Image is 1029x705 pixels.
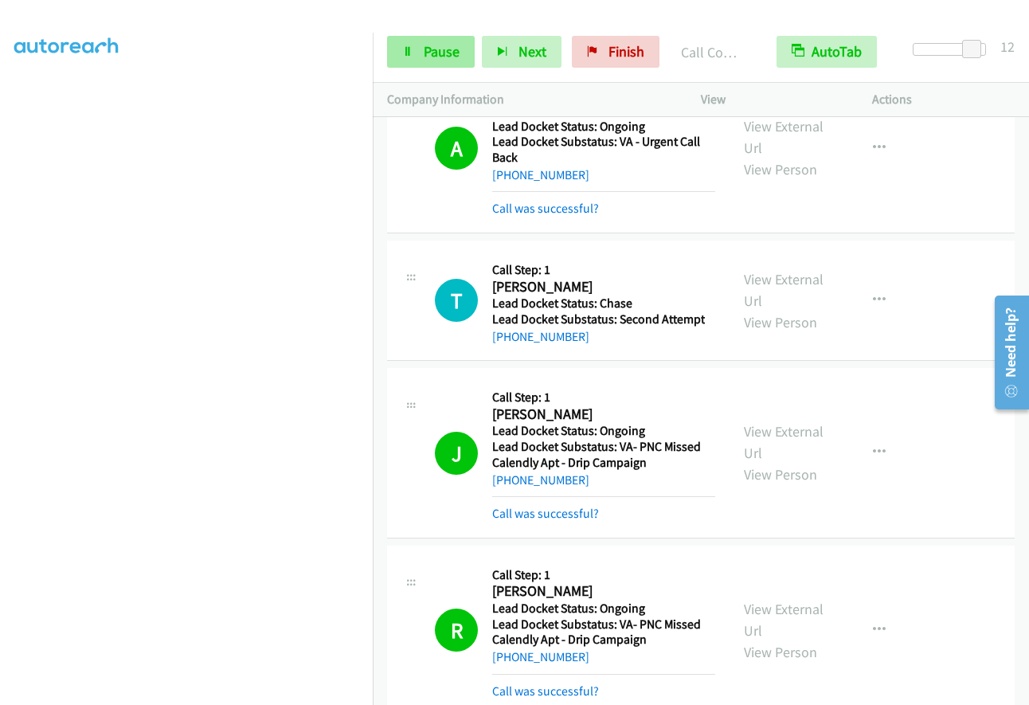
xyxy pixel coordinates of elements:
a: View Person [744,643,817,661]
a: [PHONE_NUMBER] [492,167,589,182]
h2: [PERSON_NAME] [492,582,715,601]
iframe: Resource Center [983,289,1029,416]
h2: [PERSON_NAME] [492,278,705,296]
button: Next [482,36,561,68]
h5: Call Step: 1 [492,262,705,278]
h5: Lead Docket Status: Ongoing [492,119,715,135]
h5: Lead Docket Substatus: VA- PNC Missed Calendly Apt - Drip Campaign [492,617,715,648]
div: The call is yet to be attempted [435,279,478,322]
a: Call was successful? [492,683,599,699]
p: Company Information [387,90,672,109]
span: Finish [608,42,644,61]
a: View Person [744,465,817,484]
a: [PHONE_NUMBER] [492,649,589,664]
a: View External Url [744,270,824,310]
span: Next [518,42,546,61]
a: View Person [744,313,817,331]
p: Call Completed [681,41,748,63]
a: [PHONE_NUMBER] [492,472,589,488]
div: 12 [1000,36,1015,57]
h5: Lead Docket Status: Ongoing [492,601,715,617]
h5: Lead Docket Substatus: VA - Urgent Call Back [492,134,715,165]
h2: [PERSON_NAME] [492,405,715,424]
h5: Lead Docket Status: Ongoing [492,423,715,439]
a: Finish [572,36,659,68]
a: Call was successful? [492,201,599,216]
button: AutoTab [777,36,877,68]
h5: Lead Docket Status: Chase [492,296,705,311]
h5: Lead Docket Substatus: Second Attempt [492,311,705,327]
h1: R [435,609,478,652]
h5: Call Step: 1 [492,390,715,405]
a: [PHONE_NUMBER] [492,329,589,344]
h1: T [435,279,478,322]
a: View External Url [744,422,824,462]
p: Actions [872,90,1015,109]
a: View External Url [744,117,824,157]
a: Call was successful? [492,506,599,521]
p: View [701,90,843,109]
h1: J [435,432,478,475]
h1: A [435,127,478,170]
a: View Person [744,160,817,178]
h5: Lead Docket Substatus: VA- PNC Missed Calendly Apt - Drip Campaign [492,439,715,470]
span: Pause [424,42,460,61]
a: View External Url [744,600,824,640]
h5: Call Step: 1 [492,567,715,583]
a: Pause [387,36,475,68]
